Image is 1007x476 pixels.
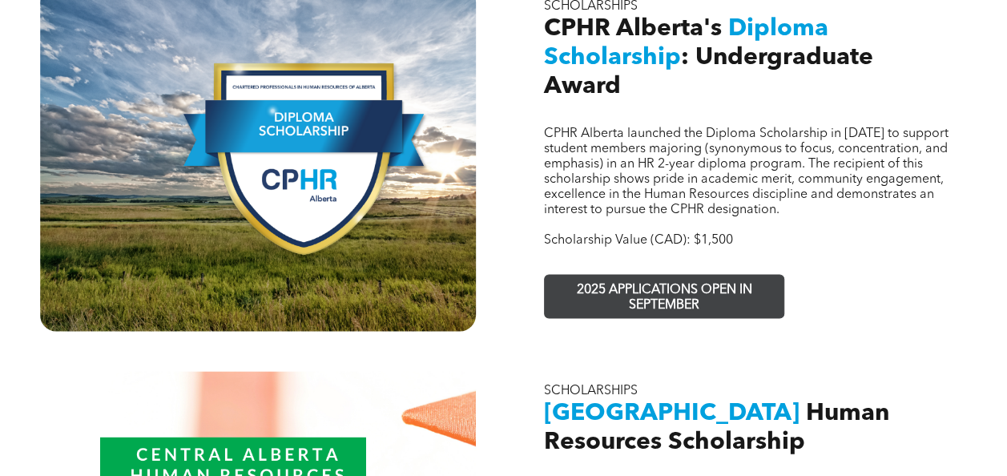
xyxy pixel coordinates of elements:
span: 2025 APPLICATIONS OPEN IN SEPTEMBER [547,275,781,321]
a: 2025 APPLICATIONS OPEN IN SEPTEMBER [544,274,784,318]
span: SCHOLARSHIPS [544,385,638,397]
span: Scholarship Value (CAD): $1,500 [544,234,733,247]
span: CPHR Alberta launched the Diploma Scholarship in [DATE] to support student members majoring (syno... [544,127,949,216]
span: CPHR Alberta's [544,17,722,41]
span: Diploma Scholarship [544,17,828,70]
span: Human Resources Scholarship [544,401,889,454]
span: [GEOGRAPHIC_DATA] [544,401,800,426]
span: : Undergraduate Award [544,46,873,99]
